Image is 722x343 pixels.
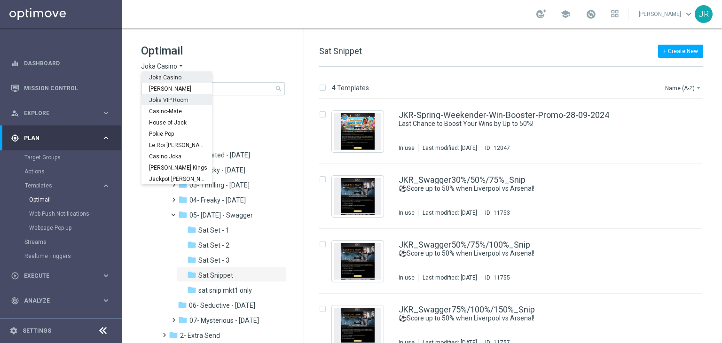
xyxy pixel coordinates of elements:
[10,60,111,67] button: equalizer Dashboard
[695,84,702,92] i: arrow_drop_down
[141,71,212,184] ng-dropdown-panel: Options list
[24,182,111,189] button: Templates keyboard_arrow_right
[24,164,121,179] div: Actions
[102,296,110,305] i: keyboard_arrow_right
[658,45,703,58] button: + Create New
[178,315,188,325] i: folder
[695,5,713,23] div: JR
[169,330,178,340] i: folder
[399,305,535,314] a: JKR_Swagger75%/100%/150%_Snip
[11,109,102,117] div: Explore
[481,274,510,281] div: ID:
[638,7,695,21] a: [PERSON_NAME]keyboard_arrow_down
[189,151,250,159] span: 01- Twisted - Tuesday
[29,193,121,207] div: Optimail
[10,297,111,304] button: track_changes Analyze keyboard_arrow_right
[29,224,98,232] a: Webpage Pop-up
[102,271,110,280] i: keyboard_arrow_right
[332,84,369,92] p: 4 Templates
[102,181,110,190] i: keyboard_arrow_right
[334,243,381,280] img: 11755.jpeg
[399,241,530,249] a: JKR_Swagger50%/75%/100%_Snip
[189,211,253,219] span: 05- Saturday - Swagger
[187,255,196,265] i: folder
[399,184,641,193] a: ⚽Score up to 50% when Liverpool vs Arsenal!
[102,133,110,142] i: keyboard_arrow_right
[24,135,102,141] span: Plan
[187,270,196,280] i: folder
[198,256,229,265] span: Sat Set - 3
[198,241,229,249] span: Sat Set - 2
[310,99,720,164] div: Press SPACE to select this row.
[24,110,102,116] span: Explore
[24,179,121,235] div: Templates
[29,221,121,235] div: Webpage Pop-up
[141,62,185,71] button: Joka Casino arrow_drop_down
[494,274,510,281] div: 11755
[11,76,110,101] div: Mission Control
[10,85,111,92] button: Mission Control
[399,314,663,323] div: ⚽Score up to 50% when Liverpool vs Arsenal!
[102,109,110,117] i: keyboard_arrow_right
[399,144,415,152] div: In use
[494,144,510,152] div: 12047
[10,109,111,117] button: person_search Explore keyboard_arrow_right
[494,209,510,217] div: 11753
[664,82,703,94] button: Name (A-Z)arrow_drop_down
[178,180,188,189] i: folder
[24,51,110,76] a: Dashboard
[419,144,481,152] div: Last modified: [DATE]
[399,111,609,119] a: JKR-Spring-Weekender-Win-Booster-Promo-28-09-2024
[11,272,102,280] div: Execute
[481,144,510,152] div: ID:
[399,274,415,281] div: In use
[419,274,481,281] div: Last modified: [DATE]
[399,314,641,323] a: ⚽Score up to 50% when Liverpool vs Arsenal!
[419,209,481,217] div: Last modified: [DATE]
[11,134,19,142] i: gps_fixed
[187,240,196,249] i: folder
[24,252,98,260] a: Realtime Triggers
[141,62,177,71] span: Joka Casino
[189,196,246,204] span: 04- Freaky - Friday
[29,196,98,203] a: Optimail
[399,119,663,128] div: Last Chance to Boost Your Wins by Up to 50%!
[25,183,102,188] div: Templates
[198,226,229,234] span: Sat Set - 1
[198,286,252,295] span: sat snip mkt1 only
[310,229,720,294] div: Press SPACE to select this row.
[24,154,98,161] a: Target Groups
[29,207,121,221] div: Web Push Notifications
[11,59,19,68] i: equalizer
[24,298,102,304] span: Analyze
[310,164,720,229] div: Press SPACE to select this row.
[11,296,102,305] div: Analyze
[399,209,415,217] div: In use
[10,272,111,280] button: play_circle_outline Execute keyboard_arrow_right
[198,271,233,280] span: Sat Snippet
[24,150,121,164] div: Target Groups
[334,113,381,150] img: 12047.jpeg
[24,249,121,263] div: Realtime Triggers
[29,210,98,218] a: Web Push Notifications
[11,51,110,76] div: Dashboard
[319,46,362,56] span: Sat Snippet
[10,134,111,142] button: gps_fixed Plan keyboard_arrow_right
[11,109,19,117] i: person_search
[177,62,185,71] i: arrow_drop_down
[683,9,694,19] span: keyboard_arrow_down
[11,272,19,280] i: play_circle_outline
[399,119,641,128] a: Last Chance to Boost Your Wins by Up to 50%!
[11,134,102,142] div: Plan
[24,168,98,175] a: Actions
[141,43,285,58] h1: Optimail
[189,301,255,310] span: 06- Seductive - Sunday
[24,273,102,279] span: Execute
[189,181,250,189] span: 03- Thrilling - Thursday
[399,249,663,258] div: ⚽Score up to 50% when Liverpool vs Arsenal!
